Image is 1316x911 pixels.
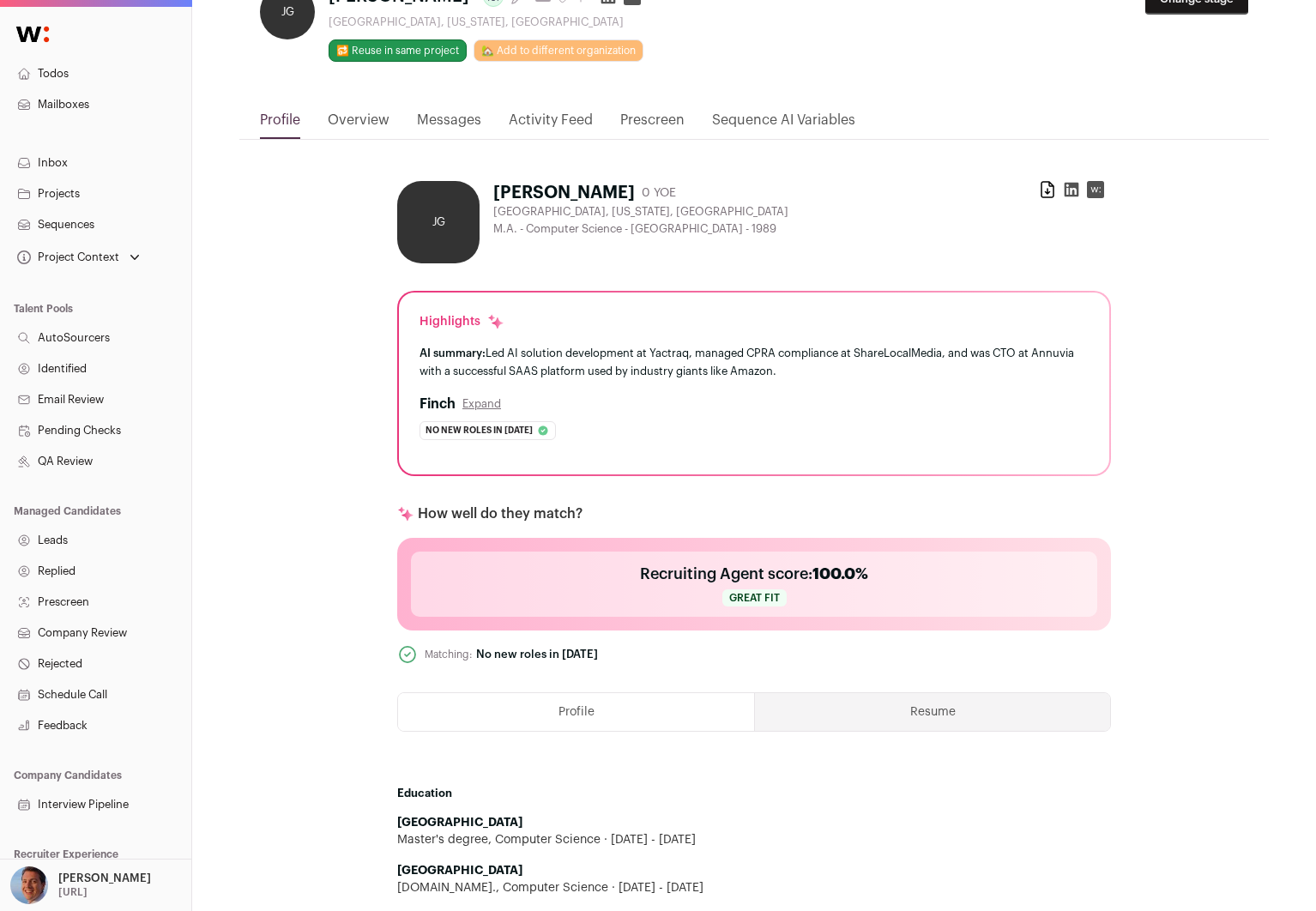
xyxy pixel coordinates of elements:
[260,110,300,139] a: Profile
[329,15,648,29] div: [GEOGRAPHIC_DATA], [US_STATE], [GEOGRAPHIC_DATA]
[493,205,788,219] span: [GEOGRAPHIC_DATA], [US_STATE], [GEOGRAPHIC_DATA]
[398,693,754,731] button: Profile
[397,787,1111,800] h2: Education
[418,504,583,524] p: How well do they match?
[509,110,593,139] a: Activity Feed
[7,866,154,904] button: Open dropdown
[397,181,480,263] div: JG
[722,589,787,606] span: Great fit
[493,181,635,205] h1: [PERSON_NAME]
[420,313,504,330] div: Highlights
[620,110,685,139] a: Prescreen
[420,347,486,359] span: AI summary:
[640,562,868,586] h2: Recruiting Agent score:
[642,184,676,202] div: 0 YOE
[712,110,855,139] a: Sequence AI Variables
[755,693,1110,731] button: Resume
[476,648,598,661] div: No new roles in [DATE]
[420,394,456,414] h2: Finch
[397,865,522,877] strong: [GEOGRAPHIC_DATA]
[601,831,696,848] span: [DATE] - [DATE]
[397,831,1111,848] div: Master's degree, Computer Science
[58,885,88,899] p: [URL]
[328,110,389,139] a: Overview
[10,866,48,904] img: 19266-medium_jpg
[397,879,1111,896] div: [DOMAIN_NAME]., Computer Science
[608,879,703,896] span: [DATE] - [DATE]
[329,39,467,62] button: 🔂 Reuse in same project
[397,817,522,829] strong: [GEOGRAPHIC_DATA]
[425,647,473,662] div: Matching:
[58,872,151,885] p: [PERSON_NAME]
[14,245,143,269] button: Open dropdown
[420,344,1089,380] div: Led AI solution development at Yactraq, managed CPRA compliance at ShareLocalMedia, and was CTO a...
[7,17,58,51] img: Wellfound
[14,250,119,264] div: Project Context
[493,222,1111,236] div: M.A. - Computer Science - [GEOGRAPHIC_DATA] - 1989
[812,566,868,582] span: 100.0%
[417,110,481,139] a: Messages
[474,39,643,62] a: 🏡 Add to different organization
[426,422,533,439] span: No new roles in [DATE]
[462,397,501,411] button: Expand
